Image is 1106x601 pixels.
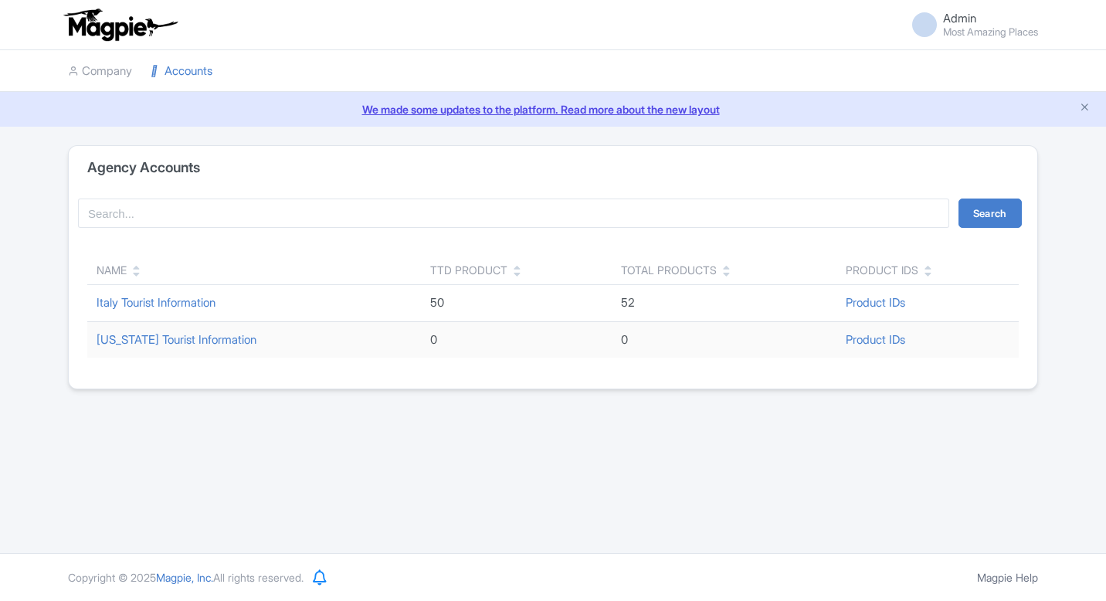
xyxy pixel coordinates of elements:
div: Copyright © 2025 All rights reserved. [59,569,313,586]
td: 0 [612,321,837,358]
input: Search... [78,199,949,228]
div: Name [97,262,127,278]
span: Magpie, Inc. [156,571,213,584]
td: 50 [421,285,612,322]
a: We made some updates to the platform. Read more about the new layout [9,101,1097,117]
a: Company [68,50,132,93]
small: Most Amazing Places [943,27,1038,37]
a: [US_STATE] Tourist Information [97,332,256,347]
td: 0 [421,321,612,358]
button: Search [958,199,1022,228]
a: Admin Most Amazing Places [903,12,1038,37]
a: Product IDs [846,332,905,347]
div: TTD Product [430,262,507,278]
td: 52 [612,285,837,322]
img: logo-ab69f6fb50320c5b225c76a69d11143b.png [60,8,180,42]
h4: Agency Accounts [87,160,200,175]
a: Italy Tourist Information [97,295,215,310]
div: Total Products [621,262,717,278]
button: Close announcement [1079,100,1091,117]
a: Product IDs [846,295,905,310]
a: Magpie Help [977,571,1038,584]
span: Admin [943,11,976,25]
a: Accounts [151,50,212,93]
div: Product IDs [846,262,918,278]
